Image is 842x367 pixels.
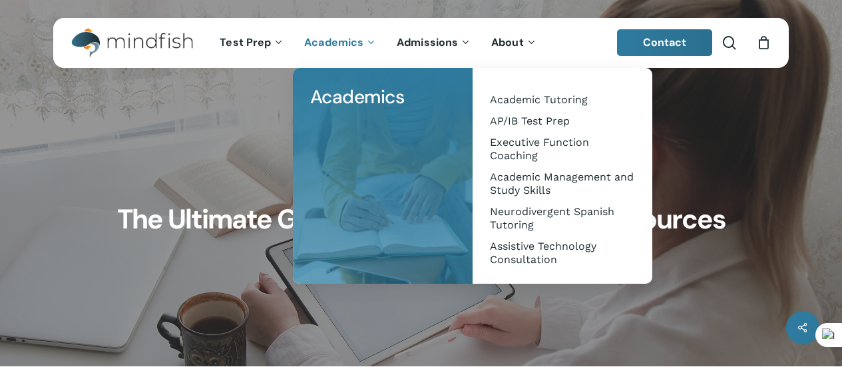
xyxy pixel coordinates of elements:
a: Academics [306,81,459,113]
nav: Main Menu [210,18,546,68]
a: Test Prep [210,37,294,49]
span: Test Prep [220,35,271,49]
span: Contact [643,35,687,49]
span: Academics [310,85,405,109]
a: Admissions [387,37,481,49]
a: About [481,37,547,49]
span: Admissions [397,35,458,49]
a: Contact [617,29,713,56]
span: About [491,35,524,49]
header: Main Menu [53,18,789,68]
a: Cart [756,35,771,50]
a: Academics [294,37,387,49]
span: Academics [304,35,363,49]
h1: The Ultimate Guide to Digital SAT Study Resources [89,193,754,247]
